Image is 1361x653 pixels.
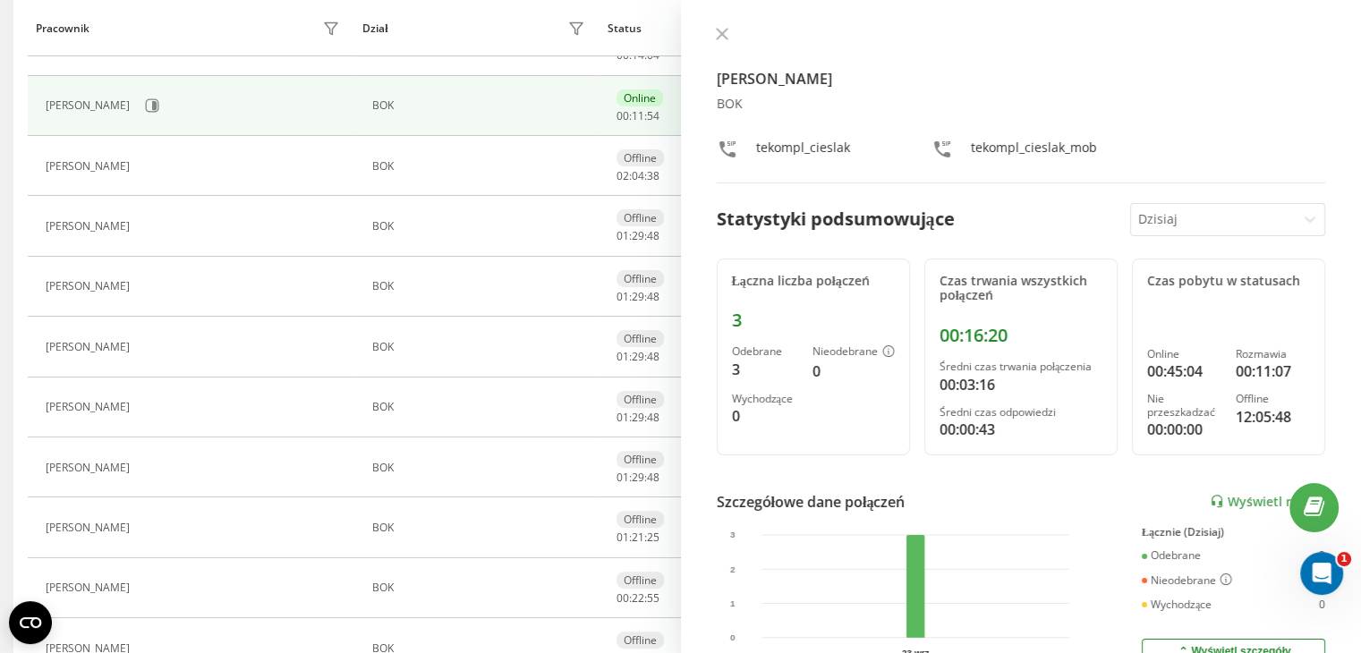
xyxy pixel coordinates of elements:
div: Offline [617,149,664,166]
div: Wychodzące [732,393,798,405]
div: 00:45:04 [1147,360,1221,382]
div: BOK [372,99,590,112]
div: BOK [372,220,590,233]
div: [PERSON_NAME] [46,522,134,534]
div: BOK [372,280,590,293]
span: 48 [647,470,659,485]
div: Offline [617,451,664,468]
span: 01 [617,349,629,364]
div: 00:11:07 [1236,360,1310,382]
div: : : [617,411,659,424]
div: 0 [1319,598,1325,611]
iframe: Intercom live chat [1300,552,1343,595]
div: : : [617,471,659,484]
span: 29 [632,289,644,304]
div: Średni czas trwania połączenia [940,360,1102,373]
div: [PERSON_NAME] [46,220,134,233]
div: 00:00:43 [940,419,1102,440]
div: Średni czas odpowiedzi [940,406,1102,419]
div: Odebrane [1142,549,1201,562]
div: 0 [732,405,798,427]
div: Status [608,22,642,35]
div: BOK [372,462,590,474]
span: 29 [632,470,644,485]
div: Offline [617,572,664,589]
div: Statystyki podsumowujące [717,206,955,233]
div: Online [617,89,663,106]
div: Odebrane [732,345,798,358]
div: [PERSON_NAME] [46,581,134,594]
span: 00 [617,108,629,123]
div: [PERSON_NAME] [46,160,134,173]
div: BOK [372,581,590,594]
div: Łączna liczba połączeń [732,274,895,289]
div: Czas trwania wszystkich połączeń [940,274,1102,304]
div: 3 [1319,549,1325,562]
span: 04 [632,168,644,183]
span: 11 [632,108,644,123]
div: Dział [362,22,387,35]
span: 25 [647,530,659,545]
div: Łącznie (Dzisiaj) [1142,526,1325,539]
span: 48 [647,289,659,304]
div: : : [617,110,659,123]
span: 01 [617,228,629,243]
span: 02 [617,168,629,183]
div: Nie przeszkadzać [1147,393,1221,419]
div: : : [617,49,659,62]
div: BOK [372,341,590,353]
div: : : [617,170,659,182]
a: Wyświetl raport [1210,494,1325,509]
div: Online [1147,348,1221,360]
div: [PERSON_NAME] [46,280,134,293]
span: 48 [647,349,659,364]
div: 00:16:20 [940,325,1102,346]
div: [PERSON_NAME] [46,401,134,413]
div: Szczegółowe dane połączeń [717,491,906,513]
span: 22 [632,590,644,606]
div: Offline [617,511,664,528]
text: 2 [730,564,736,573]
text: 0 [730,632,736,642]
text: 1 [730,598,736,608]
span: 29 [632,349,644,364]
div: tekompl_cieslak_mob [971,139,1097,165]
div: 00:03:16 [940,374,1102,395]
span: 21 [632,530,644,545]
span: 1 [1337,552,1351,566]
span: 01 [617,470,629,485]
text: 3 [730,530,736,539]
div: [PERSON_NAME] [46,462,134,474]
div: [PERSON_NAME] [46,99,134,112]
div: Nieodebrane [1142,573,1232,588]
div: 3 [732,310,895,331]
div: Rozmawia [1236,348,1310,360]
div: BOK [717,97,1326,112]
span: 54 [647,108,659,123]
div: 00:00:00 [1147,419,1221,440]
span: 29 [632,410,644,425]
div: Czas pobytu w statusach [1147,274,1310,289]
div: [PERSON_NAME] [46,341,134,353]
div: BOK [372,160,590,173]
div: : : [617,531,659,544]
span: 38 [647,168,659,183]
span: 55 [647,590,659,606]
div: BOK [372,401,590,413]
span: 01 [617,289,629,304]
span: 29 [632,228,644,243]
span: 01 [617,530,629,545]
div: : : [617,291,659,303]
div: 12:05:48 [1236,406,1310,428]
div: Offline [617,209,664,226]
div: 3 [732,359,798,380]
div: : : [617,230,659,242]
div: : : [617,351,659,363]
span: 48 [647,410,659,425]
div: 0 [812,360,895,382]
div: : : [617,592,659,605]
div: Offline [617,391,664,408]
button: Open CMP widget [9,601,52,644]
div: Offline [617,632,664,649]
div: Offline [1236,393,1310,405]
